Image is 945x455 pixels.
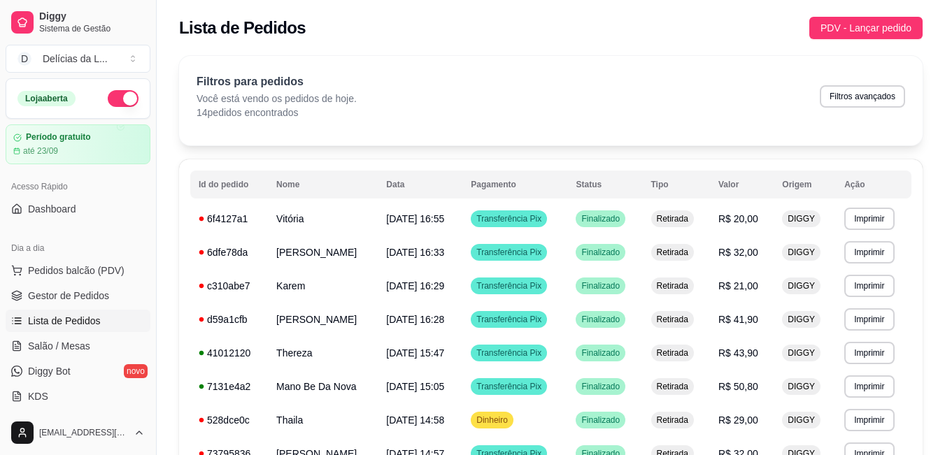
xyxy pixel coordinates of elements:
[386,213,444,224] span: [DATE] 16:55
[820,20,911,36] span: PDV - Lançar pedido
[809,17,923,39] button: PDV - Lançar pedido
[785,314,818,325] span: DIGGY
[718,247,758,258] span: R$ 32,00
[386,347,444,359] span: [DATE] 15:47
[378,171,462,198] th: Data
[844,308,894,331] button: Imprimir
[6,416,150,449] button: [EMAIL_ADDRESS][DOMAIN_NAME]
[820,85,905,108] button: Filtros avançados
[6,360,150,382] a: Diggy Botnovo
[6,198,150,220] a: Dashboard
[578,280,623,291] span: Finalizado
[197,92,357,106] p: Você está vendo os pedidos de hoje.
[268,303,378,336] td: [PERSON_NAME]
[6,6,150,39] a: DiggySistema de Gestão
[654,247,691,258] span: Retirada
[844,409,894,431] button: Imprimir
[654,213,691,224] span: Retirada
[39,427,128,438] span: [EMAIL_ADDRESS][DOMAIN_NAME]
[43,52,108,66] div: Delícias da L ...
[199,346,260,360] div: 41012120
[474,347,544,359] span: Transferência Pix
[6,175,150,198] div: Acesso Rápido
[578,414,623,426] span: Finalizado
[199,212,260,226] div: 6f4127a1
[23,145,58,157] article: até 23/09
[654,280,691,291] span: Retirada
[474,414,511,426] span: Dinheiro
[654,314,691,325] span: Retirada
[578,213,623,224] span: Finalizado
[6,284,150,307] a: Gestor de Pedidos
[785,347,818,359] span: DIGGY
[654,414,691,426] span: Retirada
[785,280,818,291] span: DIGGY
[774,171,836,198] th: Origem
[199,413,260,427] div: 528dce0c
[654,381,691,392] span: Retirada
[179,17,306,39] h2: Lista de Pedidos
[785,381,818,392] span: DIGGY
[28,263,125,277] span: Pedidos balcão (PDV)
[578,247,623,258] span: Finalizado
[28,289,109,303] span: Gestor de Pedidos
[474,213,544,224] span: Transferência Pix
[199,312,260,326] div: d59a1cfb
[6,124,150,164] a: Período gratuitoaté 23/09
[654,347,691,359] span: Retirada
[386,314,444,325] span: [DATE] 16:28
[718,213,758,224] span: R$ 20,00
[28,364,71,378] span: Diggy Bot
[28,339,90,353] span: Salão / Mesas
[199,279,260,293] div: c310abe7
[6,45,150,73] button: Select a team
[836,171,911,198] th: Ação
[474,280,544,291] span: Transferência Pix
[197,106,357,120] p: 14 pedidos encontrados
[6,385,150,407] a: KDS
[578,314,623,325] span: Finalizado
[474,314,544,325] span: Transferência Pix
[268,269,378,303] td: Karem
[718,347,758,359] span: R$ 43,90
[268,171,378,198] th: Nome
[28,314,101,328] span: Lista de Pedidos
[199,380,260,393] div: 7131e4a2
[474,381,544,392] span: Transferência Pix
[17,91,76,106] div: Loja aberta
[578,347,623,359] span: Finalizado
[190,171,268,198] th: Id do pedido
[28,202,76,216] span: Dashboard
[28,389,48,403] span: KDS
[718,414,758,426] span: R$ 29,00
[718,280,758,291] span: R$ 21,00
[268,370,378,403] td: Mano Be Da Nova
[643,171,710,198] th: Tipo
[6,237,150,259] div: Dia a dia
[197,73,357,90] p: Filtros para pedidos
[844,241,894,263] button: Imprimir
[6,259,150,282] button: Pedidos balcão (PDV)
[785,213,818,224] span: DIGGY
[39,23,145,34] span: Sistema de Gestão
[6,310,150,332] a: Lista de Pedidos
[718,381,758,392] span: R$ 50,80
[462,171,567,198] th: Pagamento
[199,245,260,259] div: 6dfe78da
[268,336,378,370] td: Thereza
[785,247,818,258] span: DIGGY
[844,375,894,398] button: Imprimir
[844,275,894,297] button: Imprimir
[17,52,31,66] span: D
[785,414,818,426] span: DIGGY
[26,132,91,143] article: Período gratuito
[268,236,378,269] td: [PERSON_NAME]
[844,208,894,230] button: Imprimir
[710,171,774,198] th: Valor
[386,247,444,258] span: [DATE] 16:33
[474,247,544,258] span: Transferência Pix
[844,342,894,364] button: Imprimir
[386,280,444,291] span: [DATE] 16:29
[39,10,145,23] span: Diggy
[268,403,378,437] td: Thaila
